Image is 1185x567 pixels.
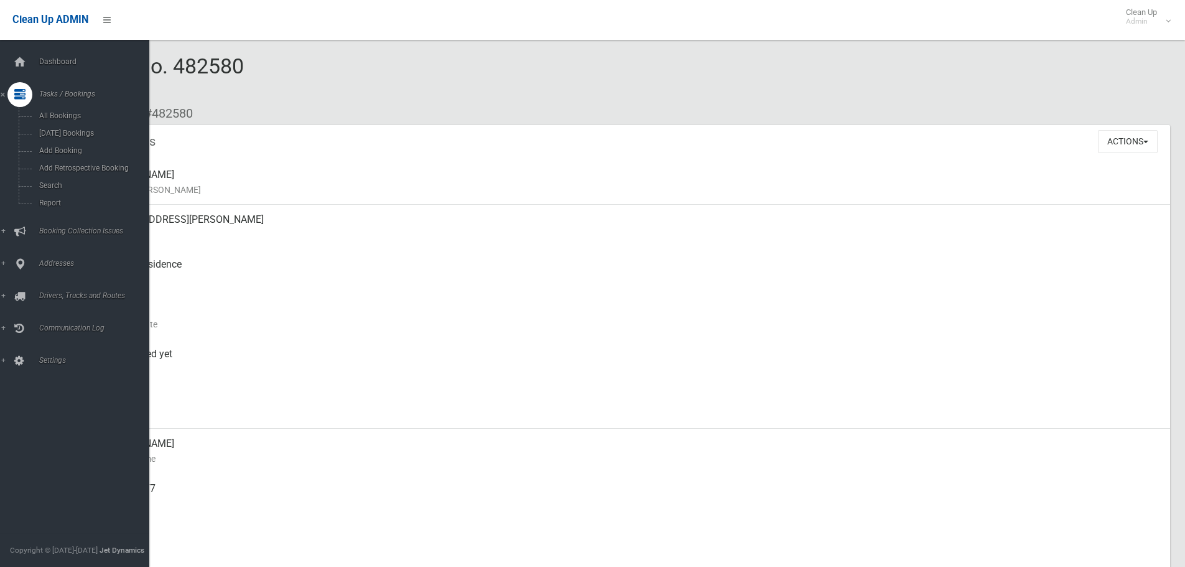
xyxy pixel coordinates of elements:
span: Booking Collection Issues [35,227,159,235]
small: Admin [1126,17,1157,26]
span: Drivers, Trucks and Routes [35,291,159,300]
small: Contact Name [100,451,1160,466]
small: Collection Date [100,317,1160,332]
span: Copyright © [DATE]-[DATE] [10,546,98,555]
span: Search [35,181,148,190]
small: Address [100,227,1160,242]
strong: Jet Dynamics [100,546,144,555]
small: Name of [PERSON_NAME] [100,182,1160,197]
div: [PERSON_NAME] [100,160,1160,205]
div: 0466711877 [100,474,1160,518]
span: [DATE] Bookings [35,129,148,138]
span: Clean Up ADMIN [12,14,88,26]
div: Front of Residence [100,250,1160,294]
small: Collected At [100,362,1160,377]
small: Pickup Point [100,272,1160,287]
span: Settings [35,356,159,365]
span: Add Booking [35,146,148,155]
span: Tasks / Bookings [35,90,159,98]
span: Communication Log [35,324,159,332]
span: Booking No. 482580 [55,54,244,102]
span: Clean Up [1120,7,1169,26]
span: Report [35,199,148,207]
small: Zone [100,406,1160,421]
small: Landline [100,541,1160,556]
div: None given [100,518,1160,563]
span: Dashboard [35,57,159,66]
li: #482580 [136,102,193,125]
span: Add Retrospective Booking [35,164,148,172]
small: Mobile [100,496,1160,511]
div: [PERSON_NAME] [100,429,1160,474]
span: Addresses [35,259,159,268]
button: Actions [1098,130,1158,153]
div: [DATE] [100,294,1160,339]
div: [STREET_ADDRESS][PERSON_NAME] [100,205,1160,250]
div: [DATE] [100,384,1160,429]
span: All Bookings [35,111,148,120]
div: Not collected yet [100,339,1160,384]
